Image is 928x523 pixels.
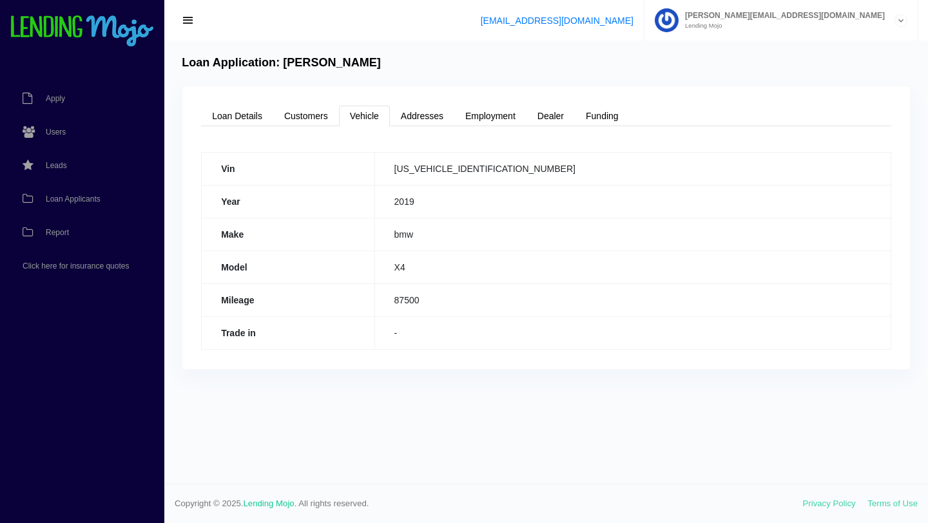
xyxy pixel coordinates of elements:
[201,106,273,126] a: Loan Details
[46,128,66,136] span: Users
[202,152,374,185] th: Vin
[175,497,803,510] span: Copyright © 2025. . All rights reserved.
[46,229,69,236] span: Report
[390,106,454,126] a: Addresses
[182,56,381,70] h4: Loan Application: [PERSON_NAME]
[202,251,374,283] th: Model
[867,499,918,508] a: Terms of Use
[46,195,101,203] span: Loan Applicants
[374,283,891,316] td: 87500
[202,283,374,316] th: Mileage
[202,218,374,251] th: Make
[374,152,891,185] td: [US_VEHICLE_IDENTIFICATION_NUMBER]
[202,185,374,218] th: Year
[454,106,527,126] a: Employment
[481,15,633,26] a: [EMAIL_ADDRESS][DOMAIN_NAME]
[374,218,891,251] td: bmw
[244,499,295,508] a: Lending Mojo
[374,185,891,218] td: 2019
[339,106,390,126] a: Vehicle
[46,95,65,102] span: Apply
[655,8,679,32] img: Profile image
[679,23,885,29] small: Lending Mojo
[679,12,885,19] span: [PERSON_NAME][EMAIL_ADDRESS][DOMAIN_NAME]
[273,106,339,126] a: Customers
[374,316,891,349] td: -
[10,15,155,48] img: logo-small.png
[803,499,856,508] a: Privacy Policy
[23,262,129,270] span: Click here for insurance quotes
[46,162,67,169] span: Leads
[202,316,374,349] th: Trade in
[374,251,891,283] td: X4
[575,106,630,126] a: Funding
[527,106,575,126] a: Dealer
